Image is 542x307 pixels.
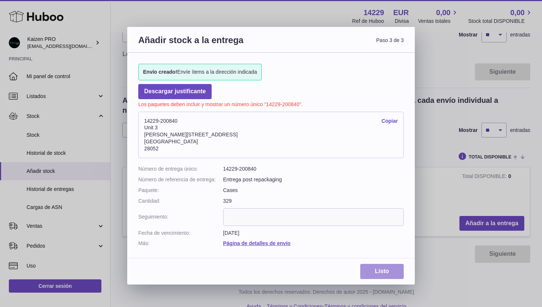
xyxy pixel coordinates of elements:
[223,240,291,246] a: Página de detalles de envío
[271,34,404,55] span: Paso 3 de 3
[143,69,177,75] strong: Envío creado!
[138,240,223,247] dt: Más:
[138,187,223,194] dt: Paquete:
[223,187,404,194] dd: Cases
[138,176,223,183] dt: Número de referencia de entrega:
[138,208,223,226] dt: Seguimiento:
[138,230,223,237] dt: Fecha de vencimiento:
[138,198,223,205] dt: Cantidad:
[223,230,404,237] dd: [DATE]
[138,34,271,55] h3: Añadir stock a la entrega
[138,165,223,172] dt: Número de entrega único:
[223,176,404,183] dd: Entrega post repackaging
[138,112,404,158] address: 14229-200840 Unit 3 [PERSON_NAME][STREET_ADDRESS] [GEOGRAPHIC_DATA] 28052
[223,165,404,172] dd: 14229-200840
[360,264,404,279] a: Listo
[138,99,404,108] p: Los paquetes deben incluir y mostrar un número único "14229-200840".
[223,198,404,205] dd: 329
[143,69,257,76] span: Envíe ítems a la dirección indicada
[382,118,398,125] a: Copiar
[138,84,212,99] a: Descargar justificante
